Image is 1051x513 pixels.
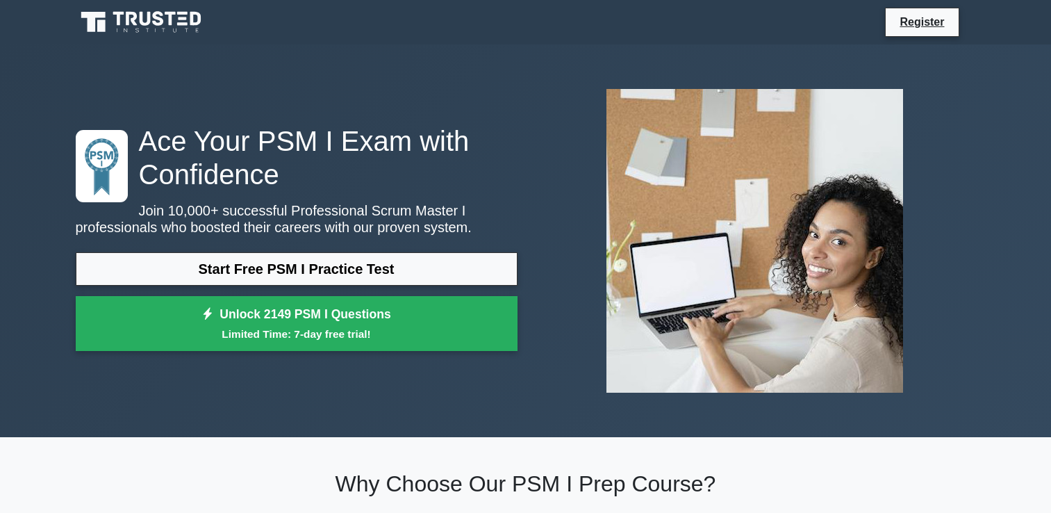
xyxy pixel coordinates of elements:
[76,296,518,352] a: Unlock 2149 PSM I QuestionsLimited Time: 7-day free trial!
[76,202,518,236] p: Join 10,000+ successful Professional Scrum Master I professionals who boosted their careers with ...
[76,471,976,497] h2: Why Choose Our PSM I Prep Course?
[93,326,500,342] small: Limited Time: 7-day free trial!
[76,124,518,191] h1: Ace Your PSM I Exam with Confidence
[891,13,952,31] a: Register
[76,252,518,286] a: Start Free PSM I Practice Test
